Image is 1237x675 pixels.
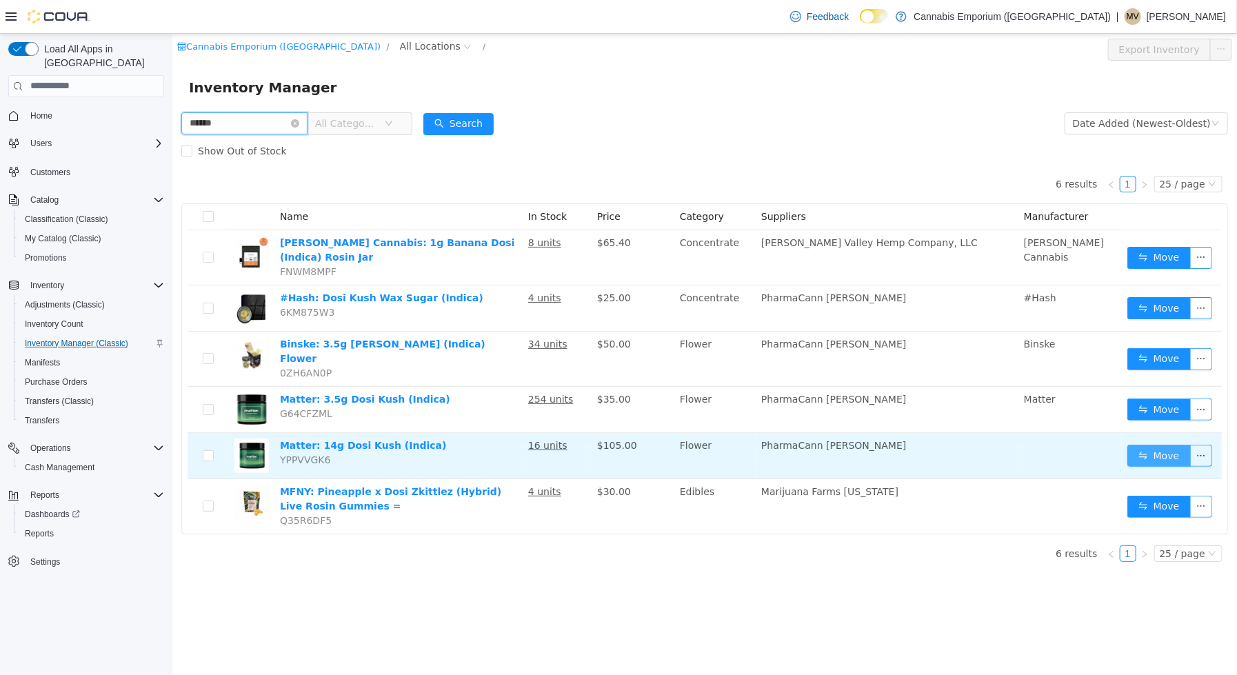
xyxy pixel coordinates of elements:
span: Binske [852,305,883,316]
span: Inventory Count [25,319,83,330]
span: Dashboards [19,506,164,523]
button: Operations [3,439,170,458]
span: Show Out of Stock [20,112,120,123]
img: Hudson Cannabis: 1g Banana Dosi (Indica) Rosin Jar hero shot [62,202,97,236]
td: Flower [502,298,583,353]
button: Reports [14,524,170,543]
td: Concentrate [502,252,583,298]
span: Promotions [19,250,164,266]
button: icon: ellipsis [1018,213,1040,235]
span: Inventory Manager [17,43,173,65]
span: Catalog [25,192,164,208]
u: 34 units [356,305,395,316]
div: 25 / page [987,143,1033,158]
a: Inventory Manager (Classic) [19,335,134,352]
button: Transfers [14,411,170,430]
button: Reports [25,487,65,503]
span: Inventory Manager (Classic) [25,338,128,349]
li: Previous Page [931,142,947,159]
u: 16 units [356,406,395,417]
span: Operations [25,440,164,456]
img: Matter: 3.5g Dosi Kush (Indica) hero shot [62,359,97,393]
span: Settings [25,553,164,570]
span: Home [25,107,164,124]
a: Cash Management [19,459,100,476]
span: Customers [25,163,164,180]
td: Edibles [502,445,583,500]
img: MFNY: Pineapple x Dosi Zkittlez (Hybrid) Live Rosin Gummies = hero shot [62,451,97,485]
li: 6 results [883,512,925,528]
a: Customers [25,164,76,181]
span: Inventory Manager (Classic) [19,335,164,352]
span: [PERSON_NAME] Cannabis [852,203,932,229]
button: icon: swapMove [955,314,1018,336]
button: Operations [25,440,77,456]
span: / [214,8,217,18]
span: Cash Management [19,459,164,476]
a: Transfers [19,412,65,429]
i: icon: down [212,85,221,95]
u: 254 units [356,360,401,371]
button: icon: swapMove [955,213,1018,235]
td: Flower [502,399,583,445]
a: Home [25,108,58,124]
button: Inventory [3,276,170,295]
span: FNWM8MPF [108,232,164,243]
span: Load All Apps in [GEOGRAPHIC_DATA] [39,42,164,70]
i: icon: shop [5,8,14,17]
button: icon: swapMove [955,263,1018,285]
span: [PERSON_NAME] Valley Hemp Company, LLC [589,203,805,214]
img: Binske: 3.5g Bubba Dosi (Indica) Flower hero shot [62,303,97,338]
i: icon: close-circle [291,9,299,17]
span: Inventory [30,280,64,291]
span: Reports [25,487,164,503]
span: In Stock [356,177,394,188]
a: My Catalog (Classic) [19,230,107,247]
button: Users [3,134,170,153]
span: Transfers (Classic) [19,393,164,410]
li: Next Page [964,512,980,528]
td: Flower [502,353,583,399]
a: Settings [25,554,66,570]
span: All Locations [228,5,288,20]
button: Adjustments (Classic) [14,295,170,314]
button: Manifests [14,353,170,372]
span: Users [25,135,164,152]
a: Inventory Count [19,316,89,332]
span: 6KM875W3 [108,273,163,284]
span: PharmaCann [PERSON_NAME] [589,360,734,371]
span: Reports [25,528,54,539]
span: Q35R6DF5 [108,481,159,492]
span: $65.40 [425,203,459,214]
p: Cannabis Emporium ([GEOGRAPHIC_DATA]) [914,8,1111,25]
span: All Categories [143,83,205,97]
span: YPPVVGK6 [108,421,159,432]
a: Transfers (Classic) [19,393,99,410]
a: Matter: 3.5g Dosi Kush (Indica) [108,360,278,371]
p: [PERSON_NAME] [1147,8,1226,25]
a: Promotions [19,250,72,266]
span: Adjustments (Classic) [19,296,164,313]
span: Inventory Count [19,316,164,332]
span: $25.00 [425,259,459,270]
span: Name [108,177,136,188]
span: $35.00 [425,360,459,371]
button: Home [3,105,170,125]
a: Matter: 14g Dosi Kush (Indica) [108,406,274,417]
button: Inventory [25,277,70,294]
button: Catalog [25,192,64,208]
span: Classification (Classic) [19,211,164,228]
a: [PERSON_NAME] Cannabis: 1g Banana Dosi (Indica) Rosin Jar [108,203,343,229]
span: Manifests [25,357,60,368]
u: 8 units [356,203,389,214]
li: Next Page [964,142,980,159]
span: Price [425,177,448,188]
a: #Hash: Dosi Kush Wax Sugar (Indica) [108,259,311,270]
a: Purchase Orders [19,374,93,390]
span: PharmaCann [PERSON_NAME] [589,406,734,417]
span: Marijuana Farms [US_STATE] [589,452,726,463]
button: icon: searchSearch [251,79,321,101]
a: Dashboards [19,506,86,523]
div: Date Added (Newest-Oldest) [901,79,1038,100]
button: icon: ellipsis [1038,5,1060,27]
